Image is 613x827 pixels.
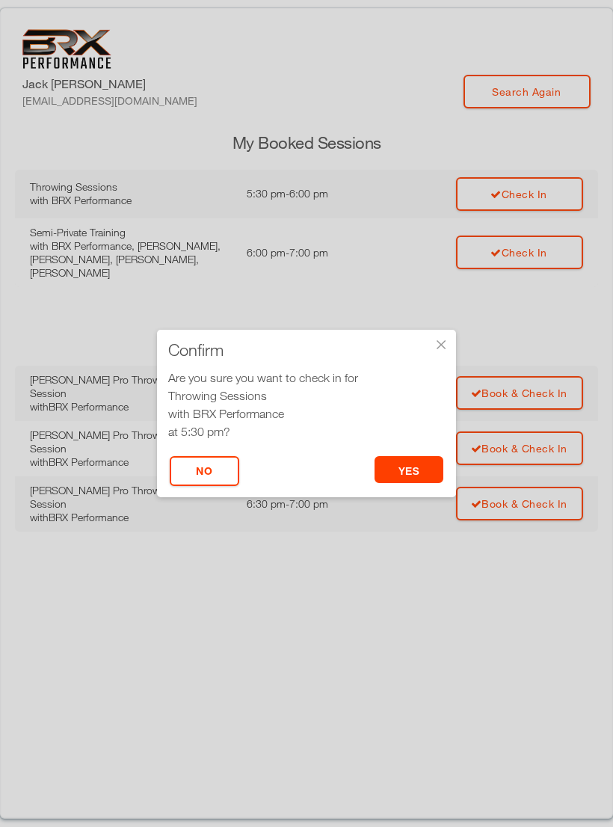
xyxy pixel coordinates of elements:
div: × [434,337,449,352]
button: yes [375,456,444,483]
div: with BRX Performance [168,405,445,422]
span: Confirm [168,342,224,357]
div: Throwing Sessions [168,387,445,405]
div: Are you sure you want to check in for at 5:30 pm? [168,369,445,440]
button: No [170,456,239,486]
